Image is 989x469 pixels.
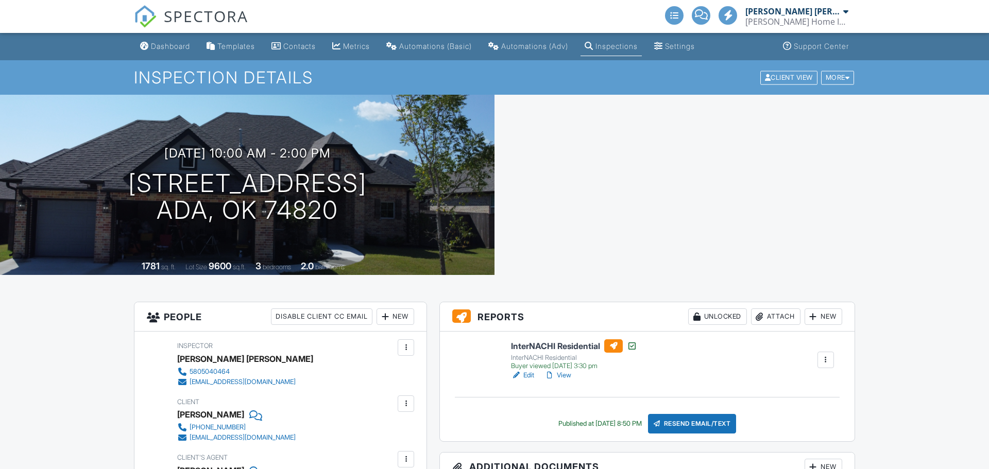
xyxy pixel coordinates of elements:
div: 9600 [209,260,231,271]
a: Dashboard [136,37,194,56]
span: sq. ft. [161,263,176,271]
a: Client View [759,73,820,81]
span: Client's Agent [177,454,228,461]
h3: Reports [440,302,855,332]
div: Templates [217,42,255,50]
div: Automations (Adv) [501,42,568,50]
div: More [821,71,855,84]
a: View [544,370,571,380]
div: Shepard Home Inspections, LLC [745,16,848,27]
a: Automations (Basic) [382,37,476,56]
a: Contacts [267,37,320,56]
div: [PERSON_NAME] [177,407,244,422]
div: Disable Client CC Email [271,308,372,325]
span: Client [177,398,199,406]
div: 2.0 [301,260,314,271]
a: Automations (Advanced) [484,37,572,56]
div: InterNACHI Residential [511,354,637,362]
a: Metrics [328,37,374,56]
h6: InterNACHI Residential [511,339,637,353]
div: Published at [DATE] 8:50 PM [558,420,642,428]
div: Metrics [343,42,370,50]
span: bedrooms [263,263,291,271]
div: [PERSON_NAME] [PERSON_NAME] [177,351,313,367]
div: [EMAIL_ADDRESS][DOMAIN_NAME] [190,433,296,442]
a: SPECTORA [134,14,248,36]
a: [EMAIL_ADDRESS][DOMAIN_NAME] [177,432,296,443]
div: 5805040464 [190,368,230,376]
div: 3 [255,260,261,271]
div: Inspections [595,42,638,50]
a: InterNACHI Residential InterNACHI Residential Buyer viewed [DATE] 3:30 pm [511,339,637,370]
h3: [DATE] 10:00 am - 2:00 pm [164,146,331,160]
h1: Inspection Details [134,68,855,86]
span: Lot Size [185,263,207,271]
a: Edit [511,370,534,380]
div: Unlocked [688,308,747,325]
div: Support Center [794,42,849,50]
span: sq.ft. [233,263,246,271]
div: Resend Email/Text [648,414,737,433]
div: Automations (Basic) [399,42,472,50]
div: [EMAIL_ADDRESS][DOMAIN_NAME] [190,378,296,386]
h1: [STREET_ADDRESS] Ada, OK 74820 [128,170,367,224]
div: [PERSON_NAME] [PERSON_NAME] [745,6,841,16]
a: 5805040464 [177,367,305,377]
div: [PHONE_NUMBER] [190,423,246,431]
a: [PHONE_NUMBER] [177,422,296,432]
h3: People [134,302,427,332]
span: bathrooms [315,263,345,271]
a: Settings [650,37,699,56]
span: SPECTORA [164,5,248,27]
div: Buyer viewed [DATE] 3:30 pm [511,362,637,370]
a: Inspections [581,37,642,56]
a: Support Center [779,37,853,56]
div: Client View [760,71,817,84]
div: New [377,308,414,325]
div: Dashboard [151,42,190,50]
a: [EMAIL_ADDRESS][DOMAIN_NAME] [177,377,305,387]
div: Attach [751,308,800,325]
div: New [805,308,842,325]
img: The Best Home Inspection Software - Spectora [134,5,157,28]
a: Templates [202,37,259,56]
div: Contacts [283,42,316,50]
div: Settings [665,42,695,50]
div: 1781 [142,260,160,271]
span: Inspector [177,342,213,350]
